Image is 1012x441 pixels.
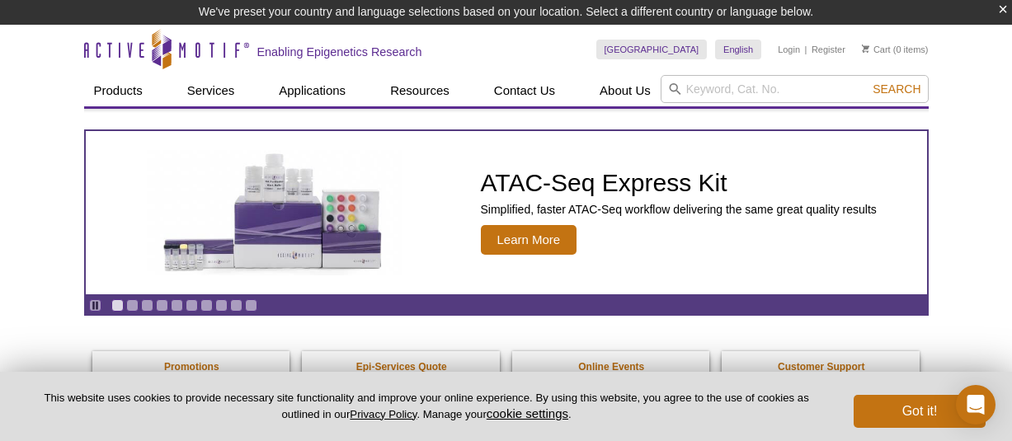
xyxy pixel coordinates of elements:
[812,44,845,55] a: Register
[245,299,257,312] a: Go to slide 10
[126,299,139,312] a: Go to slide 2
[141,299,153,312] a: Go to slide 3
[722,351,921,382] a: Customer Support
[111,299,124,312] a: Go to slide 1
[269,75,355,106] a: Applications
[86,131,927,294] article: ATAC-Seq Express Kit
[230,299,242,312] a: Go to slide 9
[86,131,927,294] a: ATAC-Seq Express Kit ATAC-Seq Express Kit Simplified, faster ATAC-Seq workflow delivering the sam...
[862,40,929,59] li: (0 items)
[873,82,920,96] span: Search
[89,299,101,312] a: Toggle autoplay
[868,82,925,96] button: Search
[481,202,877,217] p: Simplified, faster ATAC-Seq workflow delivering the same great quality results
[481,171,877,195] h2: ATAC-Seq Express Kit
[215,299,228,312] a: Go to slide 8
[177,75,245,106] a: Services
[26,391,826,422] p: This website uses cookies to provide necessary site functionality and improve your online experie...
[380,75,459,106] a: Resources
[512,351,712,382] a: Online Events
[356,361,447,373] strong: Epi-Services Quote
[578,361,644,373] strong: Online Events
[350,408,417,420] a: Privacy Policy
[84,75,153,106] a: Products
[862,44,891,55] a: Cart
[862,45,869,53] img: Your Cart
[778,361,864,373] strong: Customer Support
[487,406,568,420] button: cookie settings
[715,40,761,59] a: English
[596,40,708,59] a: [GEOGRAPHIC_DATA]
[484,75,565,106] a: Contact Us
[156,299,168,312] a: Go to slide 4
[257,45,422,59] h2: Enabling Epigenetics Research
[200,299,213,312] a: Go to slide 7
[481,225,577,255] span: Learn More
[805,40,807,59] li: |
[139,150,411,275] img: ATAC-Seq Express Kit
[171,299,183,312] a: Go to slide 5
[778,44,800,55] a: Login
[956,385,996,425] div: Open Intercom Messenger
[854,395,986,428] button: Got it!
[164,361,219,373] strong: Promotions
[661,75,929,103] input: Keyword, Cat. No.
[186,299,198,312] a: Go to slide 6
[92,351,292,382] a: Promotions
[590,75,661,106] a: About Us
[302,351,501,382] a: Epi-Services Quote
